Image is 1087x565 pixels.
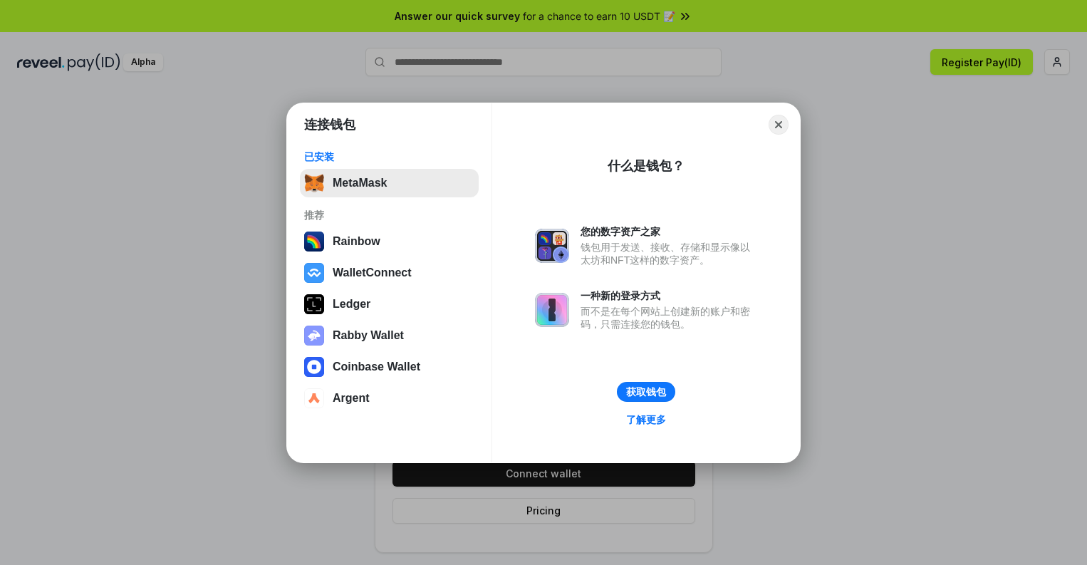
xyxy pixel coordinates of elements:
div: 您的数字资产之家 [581,225,757,238]
div: 推荐 [304,209,474,222]
img: svg+xml,%3Csvg%20fill%3D%22none%22%20height%3D%2233%22%20viewBox%3D%220%200%2035%2033%22%20width%... [304,173,324,193]
div: Rainbow [333,235,380,248]
img: svg+xml,%3Csvg%20width%3D%2228%22%20height%3D%2228%22%20viewBox%3D%220%200%2028%2028%22%20fill%3D... [304,357,324,377]
div: 而不是在每个网站上创建新的账户和密码，只需连接您的钱包。 [581,305,757,331]
div: Rabby Wallet [333,329,404,342]
div: 已安装 [304,150,474,163]
h1: 连接钱包 [304,116,355,133]
img: svg+xml,%3Csvg%20width%3D%22120%22%20height%3D%22120%22%20viewBox%3D%220%200%20120%20120%22%20fil... [304,232,324,252]
img: svg+xml,%3Csvg%20xmlns%3D%22http%3A%2F%2Fwww.w3.org%2F2000%2Fsvg%22%20fill%3D%22none%22%20viewBox... [304,326,324,346]
button: Rabby Wallet [300,321,479,350]
button: WalletConnect [300,259,479,287]
button: Ledger [300,290,479,318]
div: 一种新的登录方式 [581,289,757,302]
div: Ledger [333,298,370,311]
div: 获取钱包 [626,385,666,398]
div: 钱包用于发送、接收、存储和显示像以太坊和NFT这样的数字资产。 [581,241,757,266]
button: Close [769,115,789,135]
div: 什么是钱包？ [608,157,685,175]
button: MetaMask [300,169,479,197]
img: svg+xml,%3Csvg%20width%3D%2228%22%20height%3D%2228%22%20viewBox%3D%220%200%2028%2028%22%20fill%3D... [304,388,324,408]
img: svg+xml,%3Csvg%20width%3D%2228%22%20height%3D%2228%22%20viewBox%3D%220%200%2028%2028%22%20fill%3D... [304,263,324,283]
div: Coinbase Wallet [333,361,420,373]
button: Rainbow [300,227,479,256]
img: svg+xml,%3Csvg%20xmlns%3D%22http%3A%2F%2Fwww.w3.org%2F2000%2Fsvg%22%20fill%3D%22none%22%20viewBox... [535,293,569,327]
button: 获取钱包 [617,382,675,402]
button: Coinbase Wallet [300,353,479,381]
div: Argent [333,392,370,405]
a: 了解更多 [618,410,675,429]
div: 了解更多 [626,413,666,426]
img: svg+xml,%3Csvg%20xmlns%3D%22http%3A%2F%2Fwww.w3.org%2F2000%2Fsvg%22%20width%3D%2228%22%20height%3... [304,294,324,314]
img: svg+xml,%3Csvg%20xmlns%3D%22http%3A%2F%2Fwww.w3.org%2F2000%2Fsvg%22%20fill%3D%22none%22%20viewBox... [535,229,569,263]
button: Argent [300,384,479,413]
div: MetaMask [333,177,387,190]
div: WalletConnect [333,266,412,279]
